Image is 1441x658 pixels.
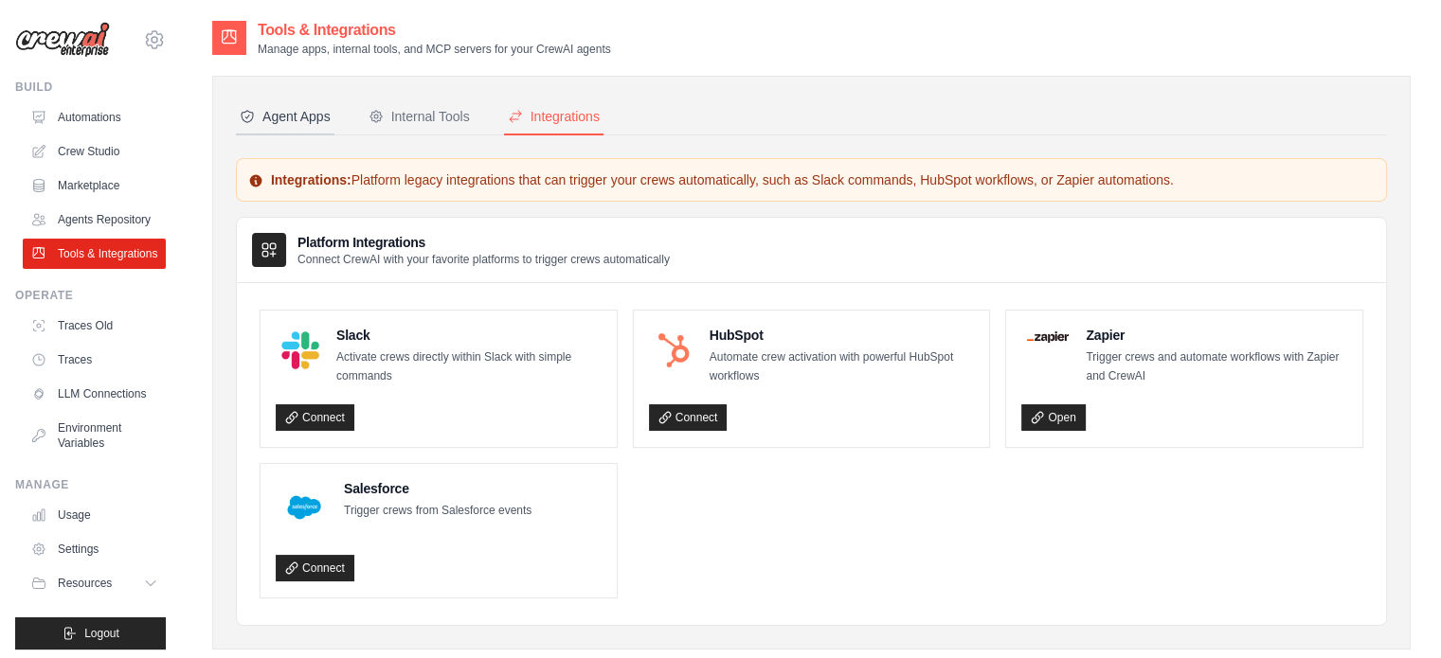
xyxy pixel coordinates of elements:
[281,331,319,369] img: Slack Logo
[258,19,611,42] h2: Tools & Integrations
[1021,404,1085,431] a: Open
[297,233,670,252] h3: Platform Integrations
[710,326,975,345] h4: HubSpot
[84,626,119,641] span: Logout
[240,107,331,126] div: Agent Apps
[297,252,670,267] p: Connect CrewAI with your favorite platforms to trigger crews automatically
[15,22,110,58] img: Logo
[236,99,334,135] button: Agent Apps
[281,485,327,530] img: Salesforce Logo
[15,80,166,95] div: Build
[23,568,166,598] button: Resources
[15,477,166,492] div: Manage
[248,170,1375,189] p: Platform legacy integrations that can trigger your crews automatically, such as Slack commands, H...
[23,311,166,341] a: Traces Old
[508,107,600,126] div: Integrations
[1086,348,1347,385] p: Trigger crews and automate workflows with Zapier and CrewAI
[344,502,531,521] p: Trigger crews from Salesforce events
[258,42,611,57] p: Manage apps, internal tools, and MCP servers for your CrewAI agents
[23,136,166,167] a: Crew Studio
[23,500,166,530] a: Usage
[336,348,602,385] p: Activate crews directly within Slack with simple commands
[344,479,531,498] h4: Salesforce
[58,576,112,591] span: Resources
[23,534,166,564] a: Settings
[23,170,166,201] a: Marketplace
[276,555,354,581] a: Connect
[23,205,166,235] a: Agents Repository
[23,345,166,375] a: Traces
[655,331,693,369] img: HubSpot Logo
[23,239,166,269] a: Tools & Integrations
[271,172,351,187] strong: Integrations:
[504,99,603,135] button: Integrations
[23,413,166,458] a: Environment Variables
[276,404,354,431] a: Connect
[15,617,166,649] button: Logout
[23,102,166,133] a: Automations
[1027,331,1069,343] img: Zapier Logo
[710,348,975,385] p: Automate crew activation with powerful HubSpot workflows
[23,379,166,409] a: LLM Connections
[369,107,470,126] div: Internal Tools
[336,326,602,345] h4: Slack
[365,99,474,135] button: Internal Tools
[649,404,728,431] a: Connect
[1086,326,1347,345] h4: Zapier
[15,288,166,303] div: Operate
